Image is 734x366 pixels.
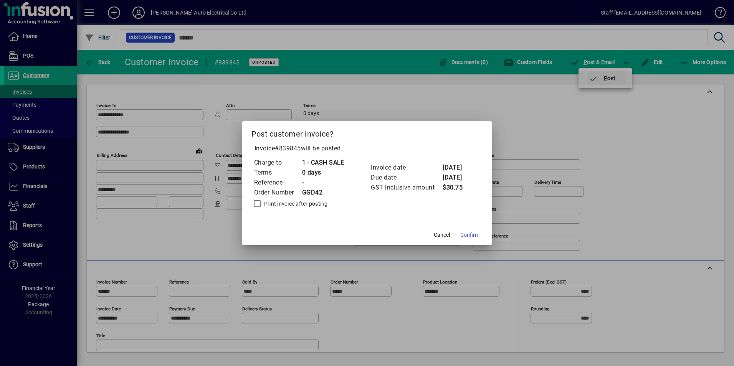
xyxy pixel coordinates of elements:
[457,228,483,242] button: Confirm
[254,158,302,168] td: Charge to
[460,231,479,239] span: Confirm
[251,144,483,153] p: Invoice will be posted .
[442,173,473,183] td: [DATE]
[275,145,301,152] span: #839845
[442,183,473,193] td: $30.75
[302,168,345,178] td: 0 days
[254,188,302,198] td: Order Number
[434,231,450,239] span: Cancel
[302,188,345,198] td: GGD42
[242,121,492,143] h2: Post customer invoice?
[254,168,302,178] td: Terms
[370,163,442,173] td: Invoice date
[263,200,328,208] label: Print invoice after posting
[370,173,442,183] td: Due date
[370,183,442,193] td: GST inclusive amount
[302,178,345,188] td: -
[302,158,345,168] td: 1 - CASH SALE
[430,228,454,242] button: Cancel
[442,163,473,173] td: [DATE]
[254,178,302,188] td: Reference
